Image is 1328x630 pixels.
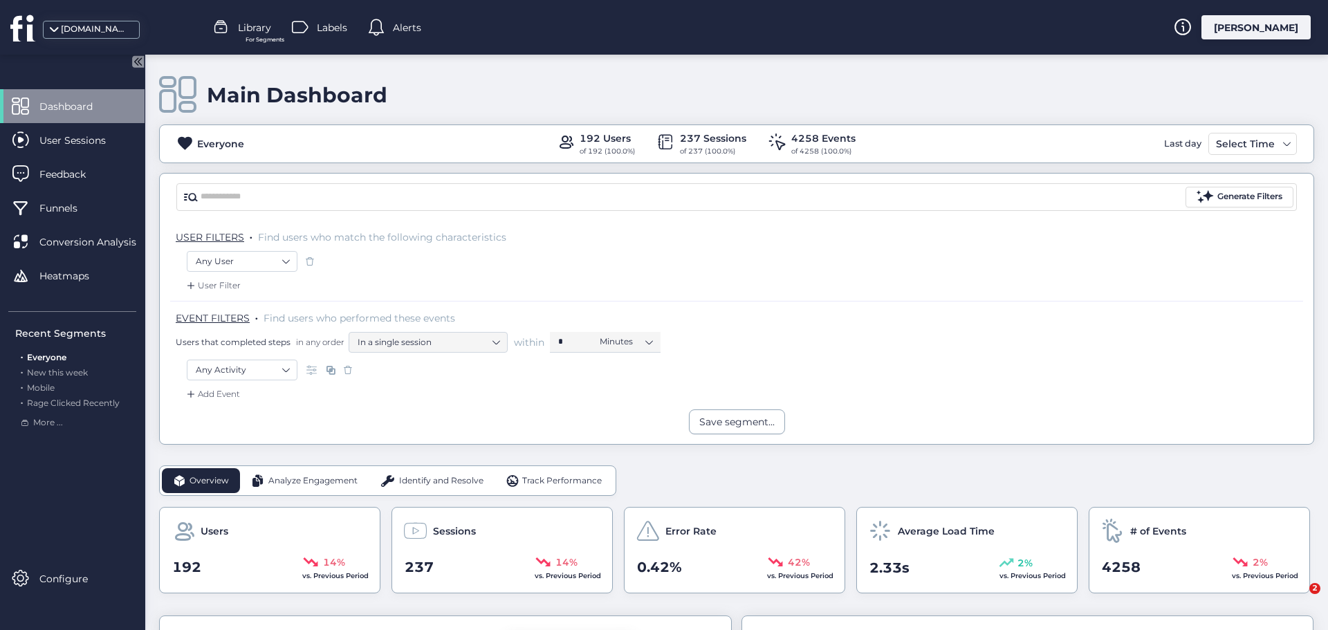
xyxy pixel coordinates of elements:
[791,131,856,146] div: 4258 Events
[172,557,201,578] span: 192
[1253,555,1268,570] span: 2%
[399,474,483,488] span: Identify and Resolve
[196,360,288,380] nz-select-item: Any Activity
[302,571,369,580] span: vs. Previous Period
[898,524,995,539] span: Average Load Time
[39,167,107,182] span: Feedback
[323,555,345,570] span: 14%
[1212,136,1278,152] div: Select Time
[196,251,288,272] nz-select-item: Any User
[1017,555,1033,571] span: 2%
[555,555,578,570] span: 14%
[522,474,602,488] span: Track Performance
[580,131,635,146] div: 192 Users
[39,99,113,114] span: Dashboard
[1161,133,1205,155] div: Last day
[999,571,1066,580] span: vs. Previous Period
[21,349,23,362] span: .
[317,20,347,35] span: Labels
[190,474,229,488] span: Overview
[699,414,775,429] div: Save segment...
[358,332,499,353] nz-select-item: In a single session
[184,279,241,293] div: User Filter
[15,326,136,341] div: Recent Segments
[405,557,434,578] span: 237
[207,82,387,108] div: Main Dashboard
[1232,571,1298,580] span: vs. Previous Period
[535,571,601,580] span: vs. Previous Period
[1186,187,1293,207] button: Generate Filters
[176,231,244,243] span: USER FILTERS
[1309,583,1320,594] span: 2
[197,136,244,151] div: Everyone
[600,331,652,352] nz-select-item: Minutes
[250,228,252,242] span: .
[27,382,55,393] span: Mobile
[637,557,682,578] span: 0.42%
[393,20,421,35] span: Alerts
[293,336,344,348] span: in any order
[1201,15,1311,39] div: [PERSON_NAME]
[268,474,358,488] span: Analyze Engagement
[33,416,63,429] span: More ...
[39,234,157,250] span: Conversion Analysis
[1130,524,1186,539] span: # of Events
[258,231,506,243] span: Find users who match the following characteristics
[21,364,23,378] span: .
[1281,583,1314,616] iframe: Intercom live chat
[238,20,271,35] span: Library
[788,555,810,570] span: 42%
[27,367,88,378] span: New this week
[1102,557,1141,578] span: 4258
[791,146,856,157] div: of 4258 (100.0%)
[246,35,284,44] span: For Segments
[176,312,250,324] span: EVENT FILTERS
[514,335,544,349] span: within
[680,146,746,157] div: of 237 (100.0%)
[264,312,455,324] span: Find users who performed these events
[39,268,110,284] span: Heatmaps
[27,352,66,362] span: Everyone
[176,336,290,348] span: Users that completed steps
[580,146,635,157] div: of 192 (100.0%)
[1217,190,1282,203] div: Generate Filters
[27,398,120,408] span: Rage Clicked Recently
[201,524,228,539] span: Users
[39,133,127,148] span: User Sessions
[433,524,476,539] span: Sessions
[61,23,130,36] div: [DOMAIN_NAME]
[255,309,258,323] span: .
[39,201,98,216] span: Funnels
[21,380,23,393] span: .
[767,571,833,580] span: vs. Previous Period
[869,557,910,579] span: 2.33s
[21,395,23,408] span: .
[680,131,746,146] div: 237 Sessions
[39,571,109,586] span: Configure
[665,524,717,539] span: Error Rate
[184,387,240,401] div: Add Event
